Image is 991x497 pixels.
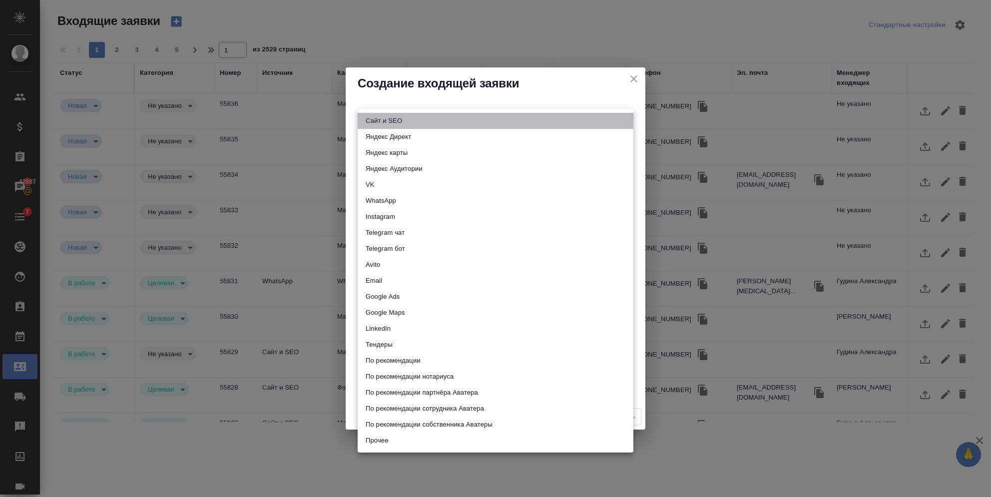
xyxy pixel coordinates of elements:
[358,225,633,241] li: Telegram чат
[358,433,633,449] li: Прочее
[358,177,633,193] li: VK
[358,209,633,225] li: Instagram
[358,385,633,401] li: По рекомендации партнёра Аватера
[358,273,633,289] li: Email
[358,257,633,273] li: Avito
[358,369,633,385] li: По рекомендации нотариуса
[358,353,633,369] li: По рекомендации
[358,305,633,321] li: Google Maps
[358,193,633,209] li: WhatsApp
[358,241,633,257] li: Telegram бот
[358,289,633,305] li: Google Ads
[358,401,633,417] li: По рекомендации сотрудника Аватера
[358,417,633,433] li: По рекомендации собственника Аватеры
[358,161,633,177] li: Яндекс Аудитории
[358,113,633,129] li: Сайт и SEO
[358,321,633,337] li: LinkedIn
[358,145,633,161] li: Яндекс карты
[358,129,633,145] li: Яндекс Директ
[358,337,633,353] li: Тендеры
